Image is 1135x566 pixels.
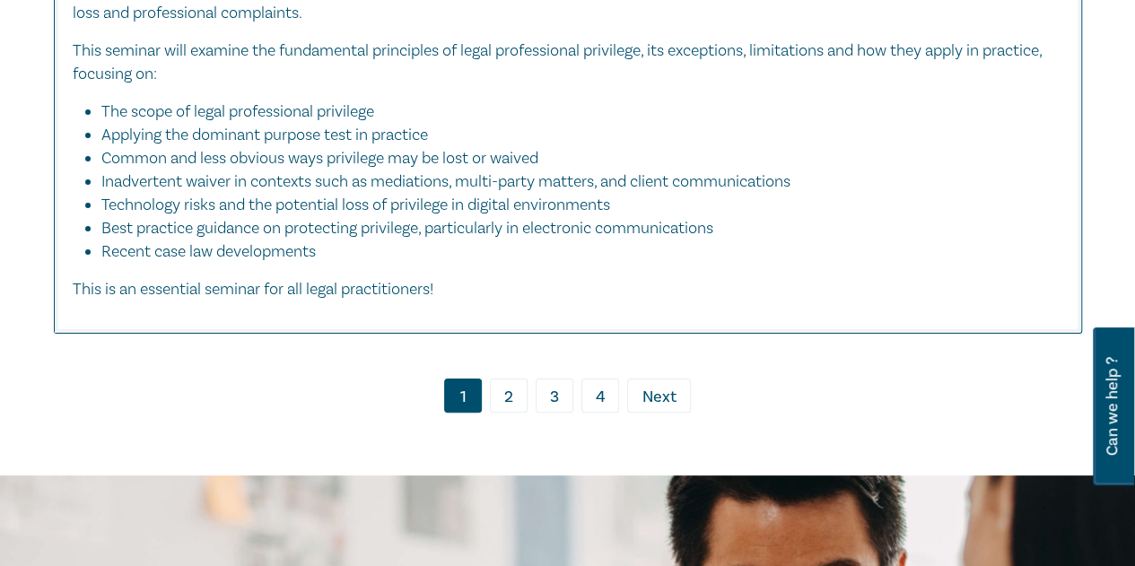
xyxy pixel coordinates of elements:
[101,147,1045,170] li: Common and less obvious ways privilege may be lost or waived
[642,386,677,409] span: Next
[581,379,619,413] a: 4
[627,379,691,413] a: Next
[1104,338,1121,475] span: Can we help ?
[101,240,1063,264] li: Recent case law developments
[490,379,528,413] a: 2
[101,217,1045,240] li: Best practice guidance on protecting privilege, particularly in electronic communications
[73,278,1063,301] p: This is an essential seminar for all legal practitioners!
[73,39,1063,86] p: This seminar will examine the fundamental principles of legal professional privilege, its excepti...
[101,124,1045,147] li: Applying the dominant purpose test in practice
[101,100,1045,124] li: The scope of legal professional privilege
[444,379,482,413] a: 1
[101,170,1045,194] li: Inadvertent waiver in contexts such as mediations, multi-party matters, and client communications
[101,194,1045,217] li: Technology risks and the potential loss of privilege in digital environments
[536,379,573,413] a: 3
